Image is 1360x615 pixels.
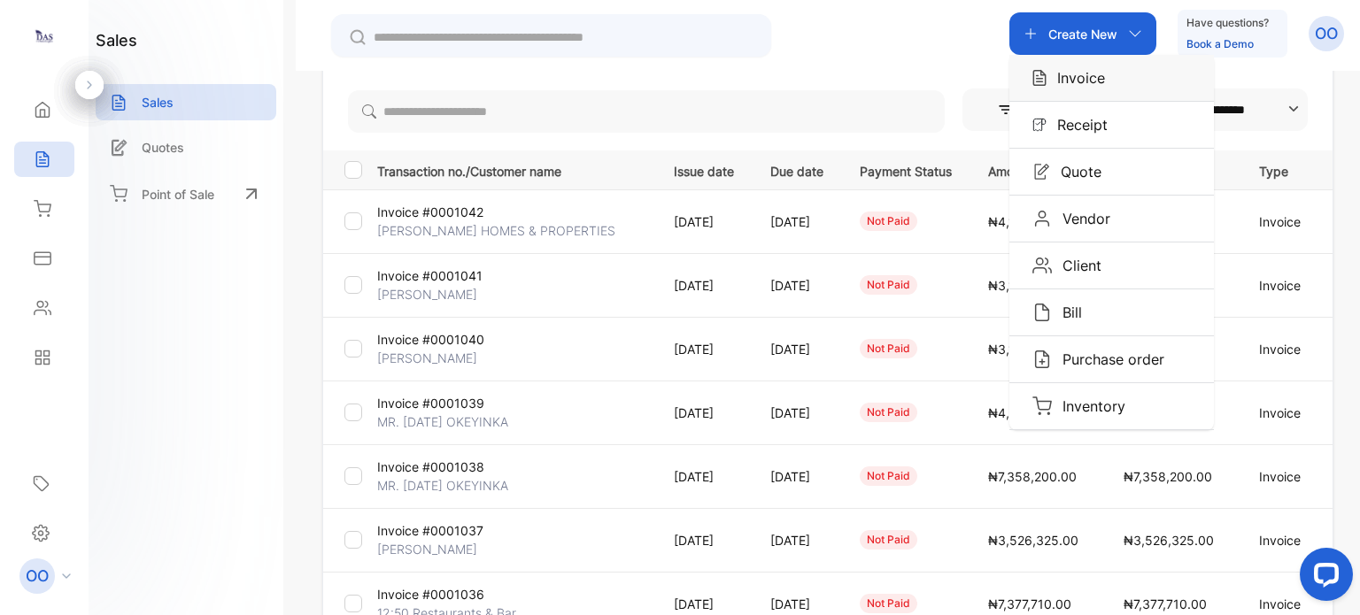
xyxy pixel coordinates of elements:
[770,531,823,550] p: [DATE]
[142,138,184,157] p: Quotes
[1315,22,1338,45] p: OO
[674,467,734,486] p: [DATE]
[377,476,508,495] p: MR. [DATE] OKEYINKA
[988,278,1077,293] span: ₦3,150,200.00
[377,158,652,181] p: Transaction no./Customer name
[1050,161,1101,182] p: Quote
[1259,531,1311,550] p: Invoice
[674,531,734,550] p: [DATE]
[860,466,917,486] div: not paid
[377,394,484,412] p: Invoice #0001039
[1032,303,1052,322] img: Icon
[770,340,823,358] p: [DATE]
[674,212,734,231] p: [DATE]
[96,174,276,213] a: Point of Sale
[96,28,137,52] h1: sales
[1048,25,1117,43] p: Create New
[1259,404,1311,422] p: Invoice
[1259,212,1311,231] p: Invoice
[860,158,952,181] p: Payment Status
[860,211,917,231] div: not paid
[1124,596,1207,611] span: ₦7,377,710.00
[1032,396,1052,416] img: Icon
[860,275,917,295] div: not paid
[1032,350,1052,369] img: Icon
[377,412,508,431] p: MR. [DATE] OKEYINKA
[860,530,917,550] div: not paid
[96,129,276,165] a: Quotes
[674,595,734,613] p: [DATE]
[142,185,214,204] p: Point of Sale
[377,285,477,304] p: [PERSON_NAME]
[674,340,734,358] p: [DATE]
[377,221,615,240] p: [PERSON_NAME] HOMES & PROPERTIES
[770,158,823,181] p: Due date
[377,540,477,558] p: [PERSON_NAME]
[96,84,276,120] a: Sales
[1047,114,1108,135] p: Receipt
[1259,158,1311,181] p: Type
[1052,396,1125,417] p: Inventory
[1309,12,1344,55] button: OO
[988,214,1078,229] span: ₦4,168,000.00
[1052,208,1110,229] p: Vendor
[142,93,174,111] p: Sales
[1259,276,1311,295] p: Invoice
[770,212,823,231] p: [DATE]
[1186,14,1269,32] p: Have questions?
[1186,37,1254,50] a: Book a Demo
[770,595,823,613] p: [DATE]
[377,266,483,285] p: Invoice #0001041
[1052,255,1101,276] p: Client
[674,276,734,295] p: [DATE]
[1052,349,1164,370] p: Purchase order
[1259,467,1311,486] p: Invoice
[1052,302,1082,323] p: Bill
[770,404,823,422] p: [DATE]
[674,158,734,181] p: Issue date
[988,596,1071,611] span: ₦7,377,710.00
[26,565,49,588] p: OO
[1032,256,1052,275] img: Icon
[1032,209,1052,228] img: Icon
[988,469,1077,484] span: ₦7,358,200.00
[377,585,484,603] p: Invoice #0001036
[1032,163,1050,181] img: Icon
[770,276,823,295] p: [DATE]
[988,533,1078,548] span: ₦3,526,325.00
[1124,469,1212,484] span: ₦7,358,200.00
[377,457,484,476] p: Invoice #0001038
[31,23,58,50] img: logo
[1124,533,1214,548] span: ₦3,526,325.00
[860,339,917,358] div: not paid
[860,403,917,422] div: not paid
[1032,118,1047,132] img: Icon
[988,158,1087,181] p: Amount
[674,404,734,422] p: [DATE]
[1009,12,1156,55] button: Create NewIconInvoiceIconReceiptIconQuoteIconVendorIconClientIconBillIconPurchase orderIconInventory
[860,594,917,613] div: not paid
[770,467,823,486] p: [DATE]
[377,203,483,221] p: Invoice #0001042
[988,405,1075,420] span: ₦4,591,100.00
[1032,69,1047,87] img: Icon
[1259,340,1311,358] p: Invoice
[1286,541,1360,615] iframe: LiveChat chat widget
[377,330,484,349] p: Invoice #0001040
[1047,67,1105,88] p: Invoice
[988,342,1075,357] span: ₦3,122,700.00
[377,521,483,540] p: Invoice #0001037
[377,349,477,367] p: [PERSON_NAME]
[1259,595,1311,613] p: Invoice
